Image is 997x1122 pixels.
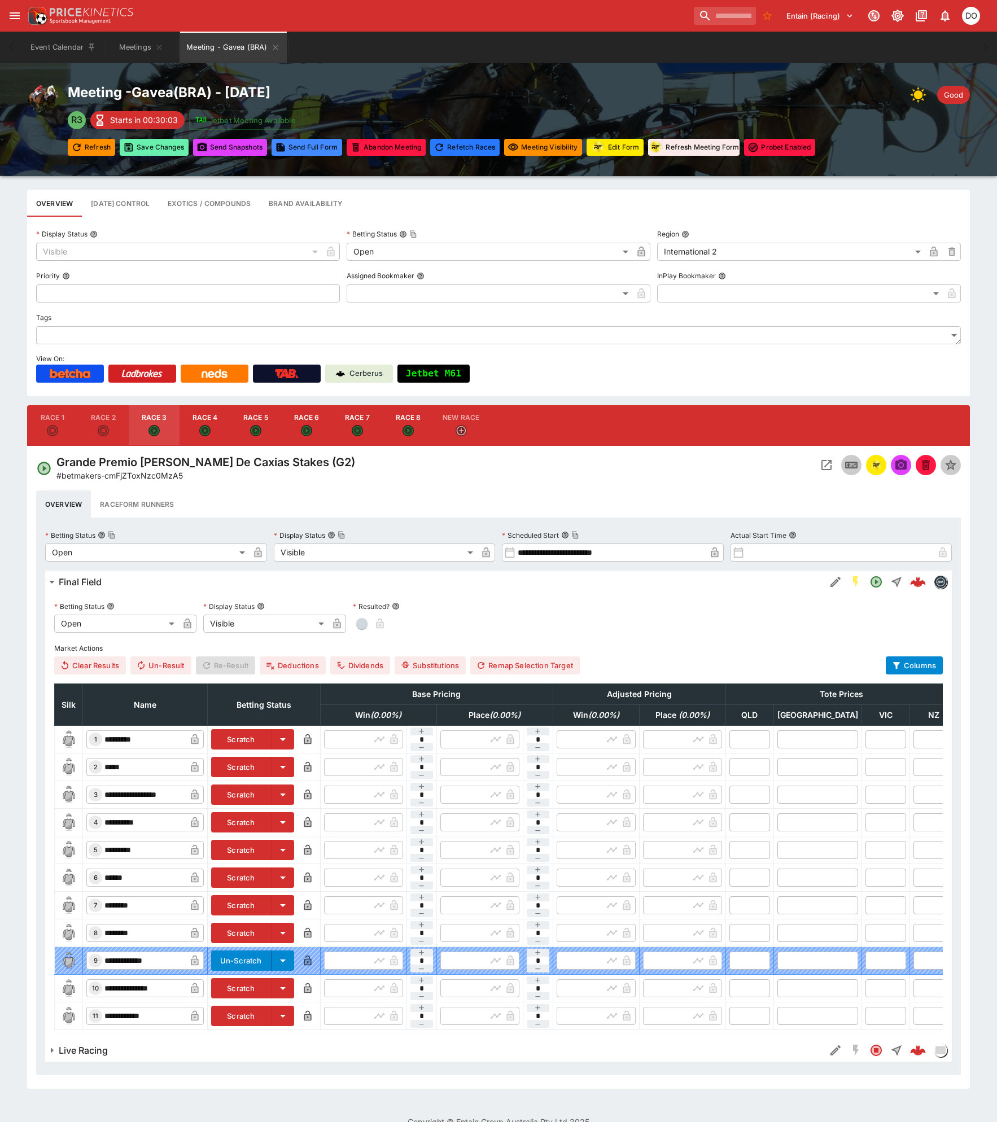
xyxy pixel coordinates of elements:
p: Cerberus [349,368,383,379]
img: Sportsbook Management [50,19,111,24]
img: horse_racing.png [27,84,59,115]
button: Race 7 [332,405,383,446]
img: logo-cerberus--red.svg [910,1042,926,1058]
div: d0eb180b-db22-4403-a824-f1b0044103e2 [910,1042,926,1058]
button: Scratch [211,840,272,860]
button: Toggle light/dark mode [887,6,908,26]
img: runner 4 [60,813,78,831]
img: runner 10 [60,979,78,997]
button: Scratch [211,784,272,805]
button: Race 6 [281,405,332,446]
button: View and edit meeting dividends and compounds. [159,190,260,217]
span: 1 [92,735,99,743]
th: Win [553,705,639,726]
button: Scratch [211,812,272,832]
img: liveracing [934,1044,947,1057]
button: Betting Status [107,602,115,610]
button: Inplay [841,455,862,475]
button: Overview [36,490,91,518]
button: Resulted? [392,602,400,610]
span: 5 [91,846,100,854]
button: Event Calendar [24,32,103,63]
button: Straight [886,1040,907,1060]
th: Silk [55,684,83,726]
img: runner 8 [60,924,78,942]
p: Betting Status [54,602,104,611]
button: Open Event [816,455,837,475]
span: Send Snapshot [891,455,911,475]
button: Scratch [211,757,272,777]
button: Scratch [211,1006,272,1026]
button: Straight [886,572,907,592]
button: Set all events in meeting to specified visibility [504,139,582,156]
span: 9 [91,957,100,965]
button: Copy To Clipboard [571,531,579,539]
button: Betting StatusCopy To Clipboard [98,531,106,539]
button: Betting StatusCopy To Clipboard [399,230,407,238]
svg: Open [199,425,211,436]
svg: Open [36,461,52,476]
button: Copy To Clipboard [409,230,417,238]
button: Notifications [935,6,955,26]
h4: Grande Premio [PERSON_NAME] De Caxias Stakes (G2) [56,455,355,470]
p: InPlay Bookmaker [657,271,716,280]
em: ( 0.00 %) [489,710,521,720]
button: Toggle ProBet for every event in this meeting [744,139,815,156]
button: Send Full Form [272,139,342,156]
p: Region [657,229,679,239]
p: Scheduled Start [502,531,559,540]
p: Priority [36,271,60,280]
span: 8 [91,929,100,937]
button: racingform [866,455,886,475]
button: Un-Scratch [211,950,272,971]
button: open drawer [5,6,25,26]
img: racingform.png [648,140,663,154]
button: SGM Enabled [846,572,866,592]
label: Market Actions [54,639,943,656]
button: Display Status [257,602,265,610]
svg: Open [869,575,883,589]
p: Assigned Bookmaker [347,271,414,280]
button: Assigned Bookmaker [417,272,425,280]
p: Resulted? [353,602,390,611]
button: Remap Selection Target [470,656,580,674]
div: Visible [36,243,322,261]
button: Un-Result [130,656,191,674]
em: ( 0.00 %) [588,710,619,720]
svg: Closed [47,425,58,436]
th: VIC [862,705,909,726]
p: Copy To Clipboard [56,470,183,481]
img: runner 6 [60,869,78,887]
button: Mark all events in meeting as closed and abandoned. [347,139,426,156]
button: Copy To Clipboard [108,531,116,539]
button: Clear Results [54,656,126,674]
th: Name [83,684,208,726]
button: No Bookmarks [758,7,776,25]
button: Set Featured Event [941,455,961,475]
img: racingform.png [869,459,883,471]
div: Visible [274,544,478,562]
p: Actual Start Time [731,531,786,540]
img: betmakers [934,576,947,588]
button: Race 2 [78,405,129,446]
button: Connected to PK [864,6,884,26]
button: Substitutions [395,656,466,674]
div: Open [54,615,178,633]
button: Configure each race specific details at once [82,190,159,217]
img: racingform.png [590,140,606,154]
span: 6 [91,874,100,882]
button: Raceform Runners [91,490,183,518]
button: Documentation [911,6,932,26]
button: Open [866,572,886,592]
th: Place [436,705,553,726]
span: 4 [91,818,100,826]
button: Copy To Clipboard [338,531,346,539]
img: logo-cerberus--red.svg [910,574,926,590]
a: 712a7110-d3e4-4eb9-b0a2-7e14e4a00110 [907,571,929,593]
button: SGM Disabled [846,1040,866,1060]
button: Send Snapshots [193,139,267,156]
span: 11 [90,1012,100,1020]
span: View On: [36,354,64,363]
button: Daniel Olerenshaw [959,3,983,28]
button: Edit Detail [825,572,846,592]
